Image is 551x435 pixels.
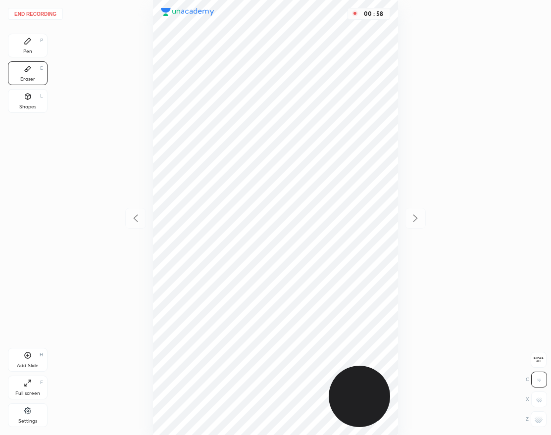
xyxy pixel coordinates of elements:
[18,419,37,424] div: Settings
[40,352,43,357] div: H
[19,104,36,109] div: Shapes
[40,38,43,43] div: P
[15,391,40,396] div: Full screen
[531,356,546,363] span: Erase all
[526,411,547,427] div: Z
[40,380,43,385] div: F
[20,77,35,82] div: Eraser
[526,391,547,407] div: X
[40,66,43,71] div: E
[8,8,63,20] button: End recording
[40,94,43,98] div: L
[17,363,39,368] div: Add Slide
[23,49,32,54] div: Pen
[526,372,547,387] div: C
[362,10,386,17] div: 00 : 58
[161,8,214,16] img: logo.38c385cc.svg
